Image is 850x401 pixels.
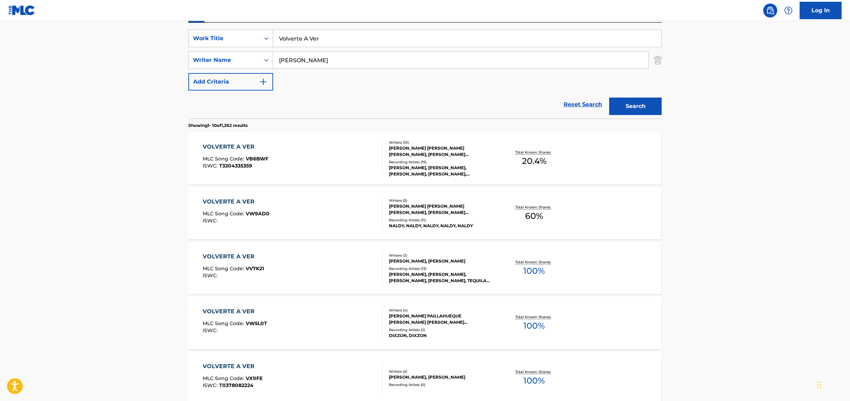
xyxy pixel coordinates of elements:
[815,367,850,401] iframe: Chat Widget
[203,143,269,151] div: VOLVERTE A VER
[515,259,553,265] p: Total Known Shares:
[203,156,246,162] span: MLC Song Code :
[389,159,495,165] div: Recording Artists ( 15 )
[188,122,248,129] p: Showing 1 - 10 of 1,262 results
[188,132,662,185] a: VOLVERTE A VERMLC Song Code:VB6BWFISWC:T3204335359Writers (10)[PERSON_NAME] [PERSON_NAME] [PERSON...
[203,163,219,169] span: ISWC :
[246,156,269,162] span: VB6BWF
[781,3,795,17] div: Help
[203,307,267,316] div: VOLVERTE A VER
[203,320,246,327] span: MLC Song Code :
[203,265,246,272] span: MLC Song Code :
[246,320,267,327] span: VW5L0T
[188,187,662,239] a: VOLVERTE A VERMLC Song Code:VW9AD0ISWC:Writers (5)[PERSON_NAME] [PERSON_NAME] [PERSON_NAME], [PER...
[389,308,495,313] div: Writers ( 4 )
[515,314,553,320] p: Total Known Shares:
[219,382,253,388] span: T0378082224
[389,203,495,216] div: [PERSON_NAME] [PERSON_NAME] [PERSON_NAME], [PERSON_NAME] [PERSON_NAME], [PERSON_NAME] [PERSON_NAM...
[523,320,545,332] span: 100 %
[203,382,219,388] span: ISWC :
[817,374,821,395] div: Arrastrar
[654,51,662,69] img: Delete Criterion
[389,198,495,203] div: Writers ( 5 )
[203,362,263,371] div: VOLVERTE A VER
[389,253,495,258] div: Writers ( 2 )
[389,369,495,374] div: Writers ( 2 )
[219,163,252,169] span: T3204335359
[203,217,219,224] span: ISWC :
[389,258,495,264] div: [PERSON_NAME], [PERSON_NAME]
[523,265,545,277] span: 100 %
[609,98,662,115] button: Search
[522,155,546,167] span: 20.4 %
[193,56,256,64] div: Writer Name
[259,78,267,86] img: 9d2ae6d4665cec9f34b9.svg
[389,145,495,158] div: [PERSON_NAME] [PERSON_NAME] [PERSON_NAME], [PERSON_NAME] [PERSON_NAME] [PERSON_NAME], [PERSON_NAM...
[523,374,545,387] span: 100 %
[203,252,264,261] div: VOLVERTE A VER
[800,2,842,19] a: Log In
[203,327,219,334] span: ISWC :
[203,272,219,279] span: ISWC :
[389,217,495,223] div: Recording Artists ( 11 )
[246,210,270,217] span: VW9AD0
[389,271,495,284] div: [PERSON_NAME], [PERSON_NAME], [PERSON_NAME], [PERSON_NAME], TEQUILA POP
[193,34,256,43] div: Work Title
[389,327,495,332] div: Recording Artists ( 2 )
[188,242,662,294] a: VOLVERTE A VERMLC Song Code:VV7K21ISWC:Writers (2)[PERSON_NAME], [PERSON_NAME]Recording Artists (...
[515,369,553,374] p: Total Known Shares:
[246,375,263,381] span: VX1IFE
[766,6,774,15] img: search
[560,97,606,112] a: Reset Search
[389,140,495,145] div: Writers ( 10 )
[188,73,273,91] button: Add Criteria
[515,150,553,155] p: Total Known Shares:
[389,332,495,339] div: DIXZON, DIXZON
[188,30,662,119] form: Search Form
[763,3,777,17] a: Public Search
[8,5,35,15] img: MLC Logo
[203,375,246,381] span: MLC Song Code :
[389,382,495,387] div: Recording Artists ( 0 )
[389,165,495,177] div: [PERSON_NAME], [PERSON_NAME], [PERSON_NAME], [PERSON_NAME], [PERSON_NAME]
[815,367,850,401] div: Widget de chat
[515,205,553,210] p: Total Known Shares:
[203,210,246,217] span: MLC Song Code :
[389,266,495,271] div: Recording Artists ( 13 )
[525,210,543,222] span: 60 %
[246,265,264,272] span: VV7K21
[203,198,270,206] div: VOLVERTE A VER
[389,374,495,380] div: [PERSON_NAME], [PERSON_NAME]
[389,223,495,229] div: NALDY, NALDY, NALDY, NALDY, NALDY
[784,6,793,15] img: help
[389,313,495,325] div: [PERSON_NAME] PAILLAHUEQUE [PERSON_NAME] [PERSON_NAME] [PERSON_NAME] [PERSON_NAME] [PERSON_NAME]
[188,297,662,349] a: VOLVERTE A VERMLC Song Code:VW5L0TISWC:Writers (4)[PERSON_NAME] PAILLAHUEQUE [PERSON_NAME] [PERSO...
